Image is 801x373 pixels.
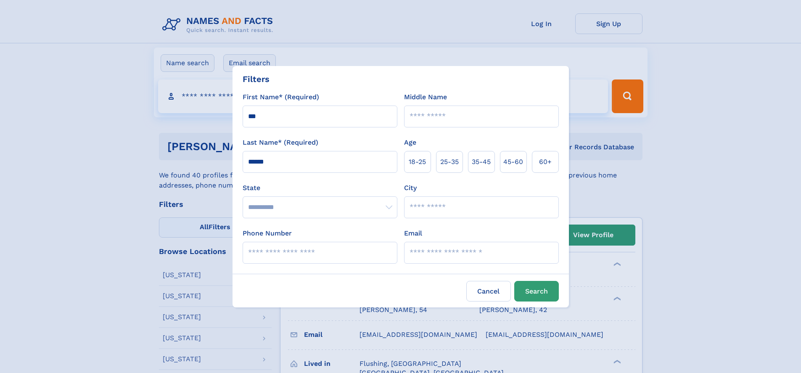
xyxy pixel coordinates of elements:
button: Search [514,281,559,302]
label: Age [404,138,416,148]
label: Last Name* (Required) [243,138,318,148]
span: 35‑45 [472,157,491,167]
label: State [243,183,397,193]
label: City [404,183,417,193]
label: Phone Number [243,228,292,238]
label: First Name* (Required) [243,92,319,102]
label: Cancel [466,281,511,302]
div: Filters [243,73,270,85]
label: Middle Name [404,92,447,102]
span: 18‑25 [409,157,426,167]
label: Email [404,228,422,238]
span: 45‑60 [503,157,523,167]
span: 60+ [539,157,552,167]
span: 25‑35 [440,157,459,167]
